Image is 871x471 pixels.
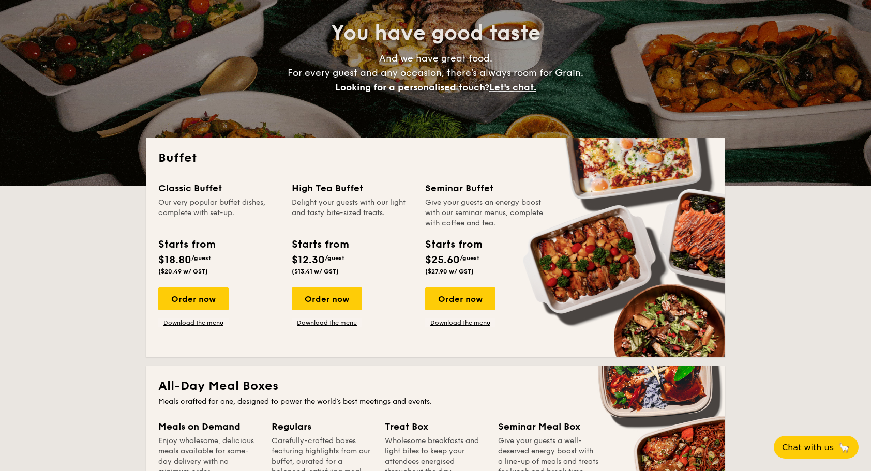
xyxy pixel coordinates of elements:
[838,442,850,453] span: 🦙
[292,268,339,275] span: ($13.41 w/ GST)
[158,378,713,394] h2: All-Day Meal Boxes
[489,82,536,93] span: Let's chat.
[158,318,229,327] a: Download the menu
[498,419,599,434] div: Seminar Meal Box
[158,150,713,166] h2: Buffet
[158,397,713,407] div: Meals crafted for one, designed to power the world's best meetings and events.
[158,254,191,266] span: $18.80
[782,443,834,452] span: Chat with us
[425,197,546,229] div: Give your guests an energy boost with our seminar menus, complete with coffee and tea.
[292,237,348,252] div: Starts from
[158,268,208,275] span: ($20.49 w/ GST)
[325,254,344,262] span: /guest
[292,181,413,195] div: High Tea Buffet
[158,181,279,195] div: Classic Buffet
[158,237,215,252] div: Starts from
[425,268,474,275] span: ($27.90 w/ GST)
[425,287,495,310] div: Order now
[425,181,546,195] div: Seminar Buffet
[158,419,259,434] div: Meals on Demand
[292,254,325,266] span: $12.30
[158,287,229,310] div: Order now
[425,237,482,252] div: Starts from
[158,197,279,229] div: Our very popular buffet dishes, complete with set-up.
[292,287,362,310] div: Order now
[292,197,413,229] div: Delight your guests with our light and tasty bite-sized treats.
[425,318,495,327] a: Download the menu
[774,436,859,459] button: Chat with us🦙
[272,419,372,434] div: Regulars
[425,254,460,266] span: $25.60
[191,254,211,262] span: /guest
[292,318,362,327] a: Download the menu
[385,419,486,434] div: Treat Box
[460,254,479,262] span: /guest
